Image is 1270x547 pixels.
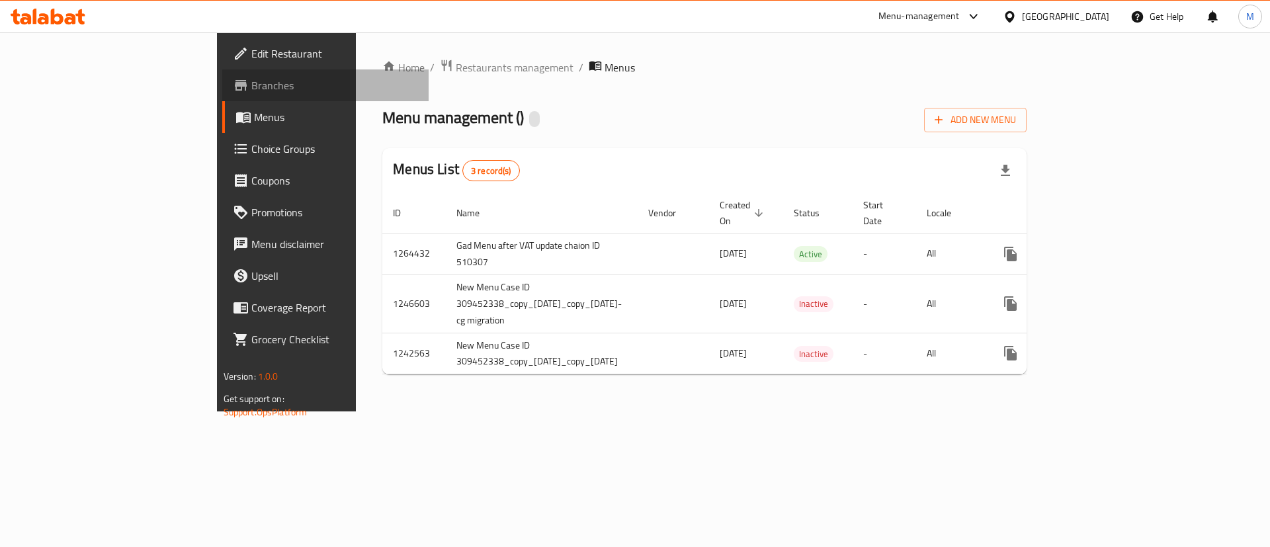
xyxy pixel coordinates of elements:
div: Export file [990,155,1021,187]
span: Menu management ( ) [382,103,524,132]
button: more [995,288,1027,319]
a: Branches [222,69,429,101]
span: Inactive [794,347,833,362]
span: M [1246,9,1254,24]
span: Choice Groups [251,141,419,157]
button: more [995,337,1027,369]
a: Coupons [222,165,429,196]
button: Change Status [1027,337,1058,369]
td: - [853,333,916,374]
a: Promotions [222,196,429,228]
a: Edit Restaurant [222,38,429,69]
span: Coupons [251,173,419,189]
span: Branches [251,77,419,93]
td: New Menu Case ID 309452338_copy_[DATE]_copy_[DATE]-cg migration [446,274,638,333]
a: Menus [222,101,429,133]
span: Name [456,205,497,221]
button: Add New Menu [924,108,1027,132]
div: Active [794,246,827,262]
button: more [995,238,1027,270]
th: Actions [984,193,1132,233]
li: / [430,60,435,75]
td: All [916,274,984,333]
a: Restaurants management [440,59,573,76]
span: Upsell [251,268,419,284]
td: All [916,233,984,274]
span: Inactive [794,296,833,312]
h2: Menus List [393,159,519,181]
span: ID [393,205,418,221]
span: [DATE] [720,345,747,362]
span: Menus [254,109,419,125]
div: [GEOGRAPHIC_DATA] [1022,9,1109,24]
span: Coverage Report [251,300,419,316]
div: Menu-management [878,9,960,24]
td: - [853,274,916,333]
a: Menu disclaimer [222,228,429,260]
span: Created On [720,197,767,229]
td: New Menu Case ID 309452338_copy_[DATE]_copy_[DATE] [446,333,638,374]
span: Version: [224,368,256,385]
nav: breadcrumb [382,59,1027,76]
a: Grocery Checklist [222,323,429,355]
a: Support.OpsPlatform [224,403,308,421]
td: - [853,233,916,274]
span: Get support on: [224,390,284,407]
div: Inactive [794,346,833,362]
td: Gad Menu after VAT update chaion ID 510307 [446,233,638,274]
td: All [916,333,984,374]
span: Menu disclaimer [251,236,419,252]
a: Coverage Report [222,292,429,323]
span: Edit Restaurant [251,46,419,62]
span: Menus [605,60,635,75]
span: Promotions [251,204,419,220]
div: Total records count [462,160,520,181]
li: / [579,60,583,75]
a: Choice Groups [222,133,429,165]
button: Change Status [1027,288,1058,319]
span: Active [794,247,827,262]
span: Status [794,205,837,221]
a: Upsell [222,260,429,292]
span: 3 record(s) [463,165,519,177]
span: Restaurants management [456,60,573,75]
span: Start Date [863,197,900,229]
span: [DATE] [720,245,747,262]
span: Locale [927,205,968,221]
span: Add New Menu [935,112,1016,128]
button: Change Status [1027,238,1058,270]
span: Grocery Checklist [251,331,419,347]
span: [DATE] [720,295,747,312]
span: 1.0.0 [258,368,278,385]
table: enhanced table [382,193,1132,375]
span: Vendor [648,205,693,221]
